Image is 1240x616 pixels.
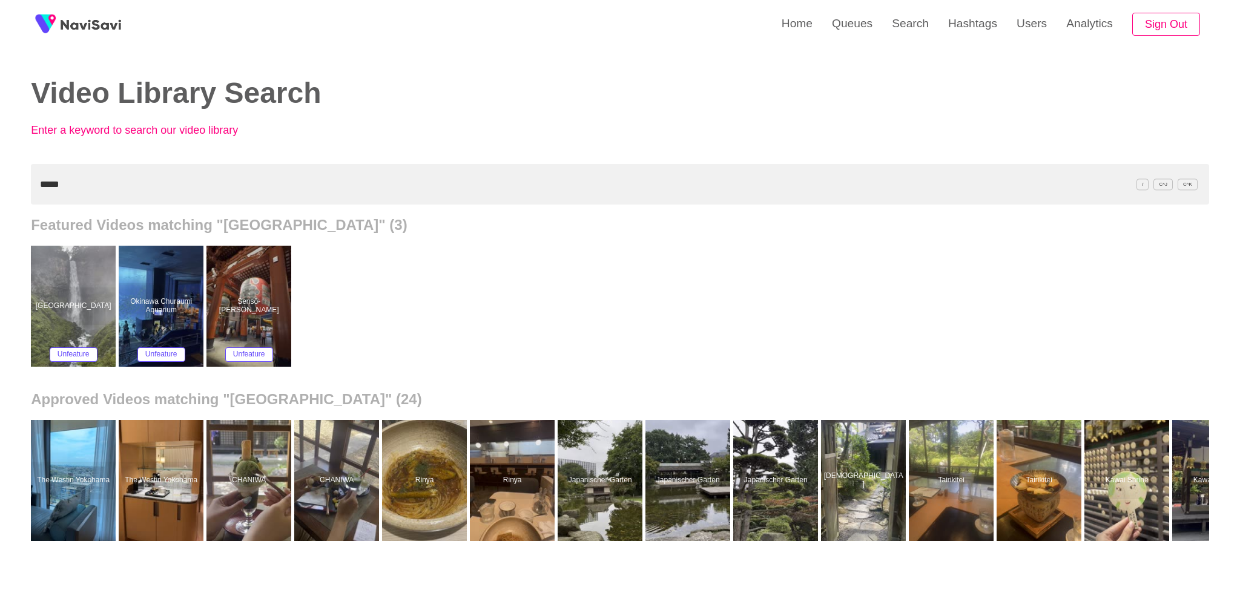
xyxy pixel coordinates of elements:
span: / [1136,179,1149,190]
h2: Featured Videos matching "[GEOGRAPHIC_DATA]" (3) [31,217,1209,234]
a: Okinawa Churaumi AquariumOkinawa Churaumi AquariumUnfeature [119,246,206,367]
a: [DEMOGRAPHIC_DATA]Tenjuan Temple [821,420,909,541]
img: fireSpot [30,9,61,39]
button: Unfeature [225,347,273,362]
a: RinyaRinya [470,420,558,541]
a: TairikiteiTairikitei [997,420,1084,541]
p: Enter a keyword to search our video library [31,124,297,137]
a: The Westin YokohamaThe Westin Yokohama [31,420,119,541]
a: Japanischer GartenJapanischer Garten [558,420,645,541]
a: CHANIWACHANIWA [294,420,382,541]
a: TairikiteiTairikitei [909,420,997,541]
a: Kawai ShrineKawai Shrine [1084,420,1172,541]
a: CHANIWACHANIWA [206,420,294,541]
button: Unfeature [50,347,97,362]
a: RinyaRinya [382,420,470,541]
h2: Approved Videos matching "[GEOGRAPHIC_DATA]" (24) [31,391,1209,408]
a: Sensō-[PERSON_NAME]Sensō-jiUnfeature [206,246,294,367]
img: fireSpot [61,18,121,30]
a: The Westin YokohamaThe Westin Yokohama [119,420,206,541]
span: C^J [1153,179,1173,190]
a: Japanischer GartenJapanischer Garten [733,420,821,541]
a: Japanischer GartenJapanischer Garten [645,420,733,541]
button: Sign Out [1132,13,1200,36]
h2: Video Library Search [31,77,602,110]
button: Unfeature [137,347,185,362]
a: [GEOGRAPHIC_DATA]Kegon FallsUnfeature [31,246,119,367]
span: C^K [1178,179,1198,190]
